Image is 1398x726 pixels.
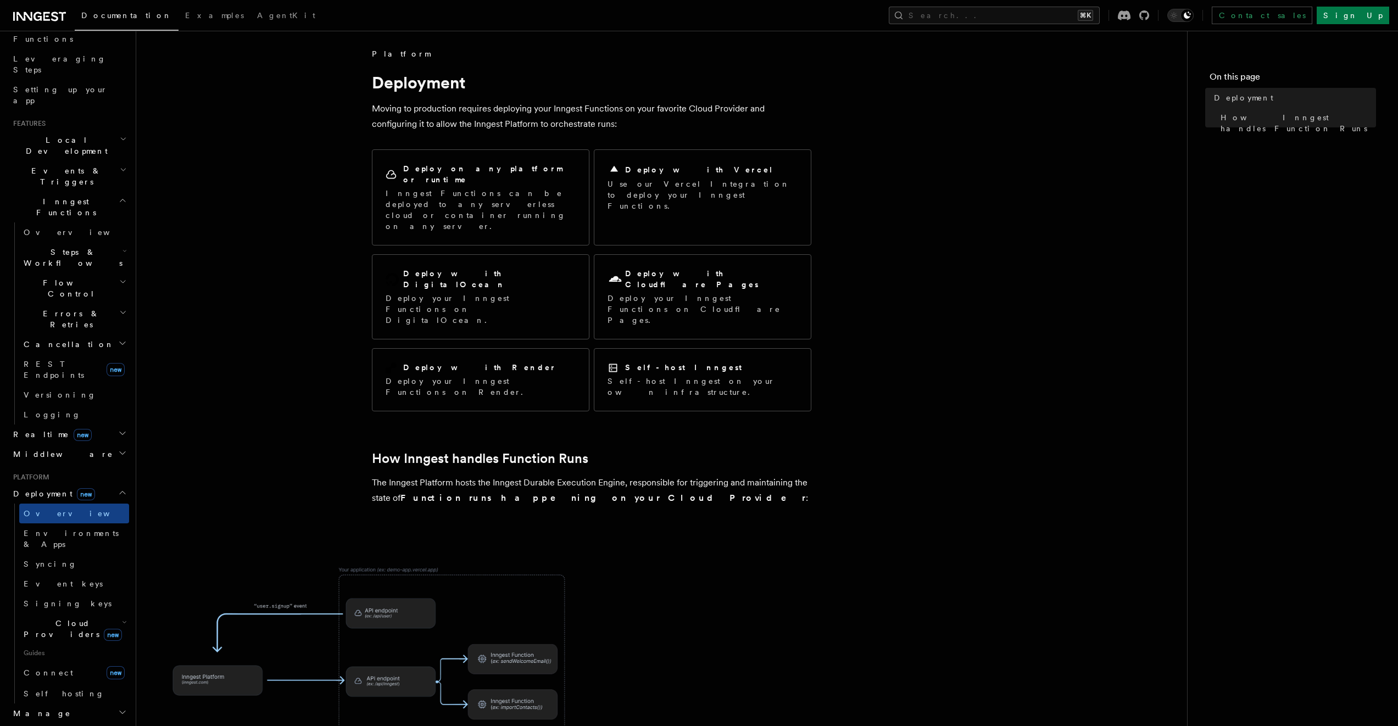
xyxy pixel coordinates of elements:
span: new [107,666,125,679]
a: Environments & Apps [19,523,129,554]
a: Your first Functions [9,18,129,49]
span: AgentKit [257,11,315,20]
h2: Deploy with Cloudflare Pages [625,268,798,290]
span: Versioning [24,390,96,399]
p: Deploy your Inngest Functions on Cloudflare Pages. [608,293,798,326]
div: Inngest Functions [9,222,129,425]
span: Guides [19,644,129,662]
h2: Self-host Inngest [625,362,742,373]
h4: On this page [1210,70,1376,88]
button: Inngest Functions [9,192,129,222]
span: Logging [24,410,81,419]
span: Manage [9,708,71,719]
span: Overview [24,509,137,518]
a: Leveraging Steps [9,49,129,80]
span: Syncing [24,560,77,568]
a: Setting up your app [9,80,129,110]
a: Overview [19,222,129,242]
p: Moving to production requires deploying your Inngest Functions on your favorite Cloud Provider an... [372,101,811,132]
a: Deploy with RenderDeploy your Inngest Functions on Render. [372,348,589,411]
a: Event keys [19,574,129,594]
a: Deployment [1210,88,1376,108]
h2: Deploy with Vercel [625,164,773,175]
span: new [104,629,122,641]
button: Cloud Providersnew [19,613,129,644]
button: Errors & Retries [19,304,129,334]
button: Deploymentnew [9,484,129,504]
a: REST Endpointsnew [19,354,129,385]
a: Self-host InngestSelf-host Inngest on your own infrastructure. [594,348,811,411]
button: Steps & Workflows [19,242,129,273]
span: Local Development [9,135,120,157]
strong: Function runs happening on your Cloud Provider [400,493,806,503]
span: Errors & Retries [19,308,119,330]
span: Realtime [9,429,92,440]
span: new [107,363,125,376]
span: Events & Triggers [9,165,120,187]
span: Environments & Apps [24,529,119,549]
p: Self-host Inngest on your own infrastructure. [608,376,798,398]
span: new [74,429,92,441]
a: How Inngest handles Function Runs [1216,108,1376,138]
a: Examples [179,3,250,30]
span: REST Endpoints [24,360,84,379]
kbd: ⌘K [1078,10,1093,21]
span: Platform [372,48,430,59]
svg: Cloudflare [608,272,623,287]
a: Self hosting [19,684,129,703]
h1: Deployment [372,72,811,92]
button: Realtimenew [9,425,129,444]
a: Logging [19,405,129,425]
a: Deploy with Cloudflare PagesDeploy your Inngest Functions on Cloudflare Pages. [594,254,811,339]
span: Examples [185,11,244,20]
a: Overview [19,504,129,523]
span: Signing keys [24,599,112,608]
span: Cancellation [19,339,114,350]
span: Leveraging Steps [13,54,106,74]
span: Middleware [9,449,113,460]
a: Documentation [75,3,179,31]
span: Documentation [81,11,172,20]
div: Deploymentnew [9,504,129,703]
button: Search...⌘K [889,7,1100,24]
span: Deployment [9,488,95,499]
span: new [77,488,95,500]
a: Signing keys [19,594,129,613]
span: Features [9,119,46,128]
a: Sign Up [1317,7,1389,24]
h2: Deploy with Render [403,362,556,373]
button: Toggle dark mode [1167,9,1194,22]
span: Inngest Functions [9,196,119,218]
span: Event keys [24,579,103,588]
a: Syncing [19,554,129,574]
p: Inngest Functions can be deployed to any serverless cloud or container running on any server. [386,188,576,232]
button: Middleware [9,444,129,464]
a: Connectnew [19,662,129,684]
span: Steps & Workflows [19,247,122,269]
button: Flow Control [19,273,129,304]
a: Deploy on any platform or runtimeInngest Functions can be deployed to any serverless cloud or con... [372,149,589,245]
button: Events & Triggers [9,161,129,192]
button: Manage [9,703,129,723]
a: AgentKit [250,3,322,30]
span: How Inngest handles Function Runs [1221,112,1376,134]
button: Cancellation [19,334,129,354]
p: The Inngest Platform hosts the Inngest Durable Execution Engine, responsible for triggering and m... [372,475,811,506]
span: Cloud Providers [19,618,122,640]
span: Connect [24,668,73,677]
span: Flow Control [19,277,119,299]
span: Platform [9,473,49,482]
button: Local Development [9,130,129,161]
p: Use our Vercel Integration to deploy your Inngest Functions. [608,178,798,211]
span: Overview [24,228,137,237]
a: Contact sales [1212,7,1312,24]
span: Deployment [1214,92,1273,103]
a: Versioning [19,385,129,405]
h2: Deploy with DigitalOcean [403,268,576,290]
p: Deploy your Inngest Functions on Render. [386,376,576,398]
span: Setting up your app [13,85,108,105]
a: Deploy with DigitalOceanDeploy your Inngest Functions on DigitalOcean. [372,254,589,339]
span: Self hosting [24,689,104,698]
h2: Deploy on any platform or runtime [403,163,576,185]
a: How Inngest handles Function Runs [372,451,588,466]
